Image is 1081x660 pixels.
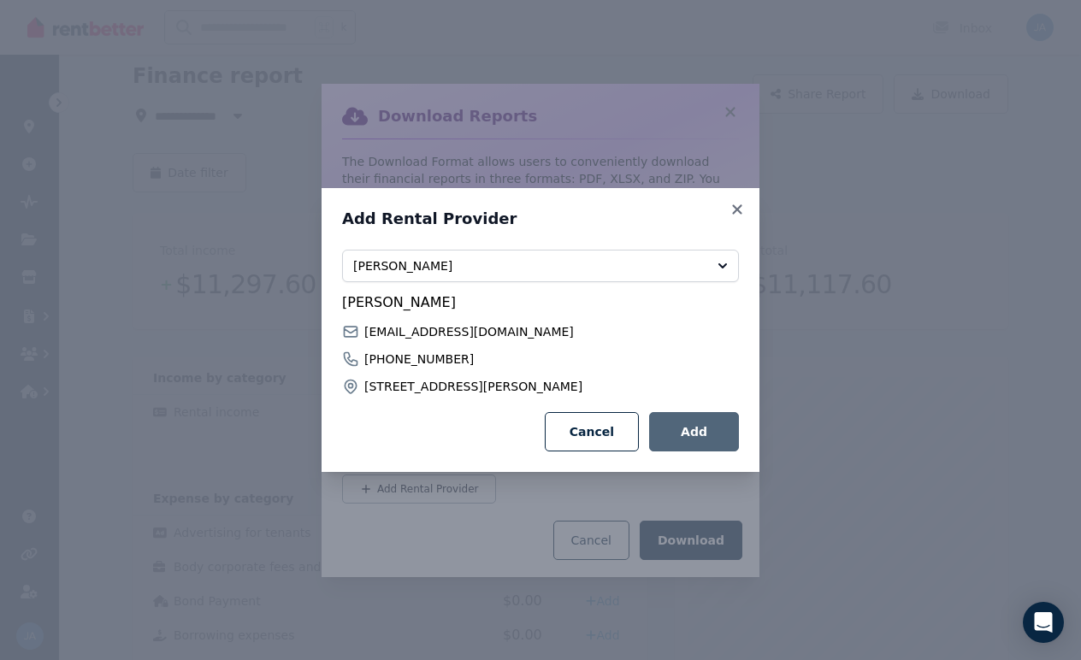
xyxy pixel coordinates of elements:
[649,412,739,451] button: Add
[342,292,739,313] span: [PERSON_NAME]
[342,250,739,282] button: [PERSON_NAME]
[545,412,639,451] button: Cancel
[364,323,574,340] span: [EMAIL_ADDRESS][DOMAIN_NAME]
[364,351,474,368] span: [PHONE_NUMBER]
[342,209,739,229] h3: Add Rental Provider
[364,378,582,395] span: [STREET_ADDRESS][PERSON_NAME]
[353,257,704,274] span: [PERSON_NAME]
[1023,602,1064,643] div: Open Intercom Messenger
